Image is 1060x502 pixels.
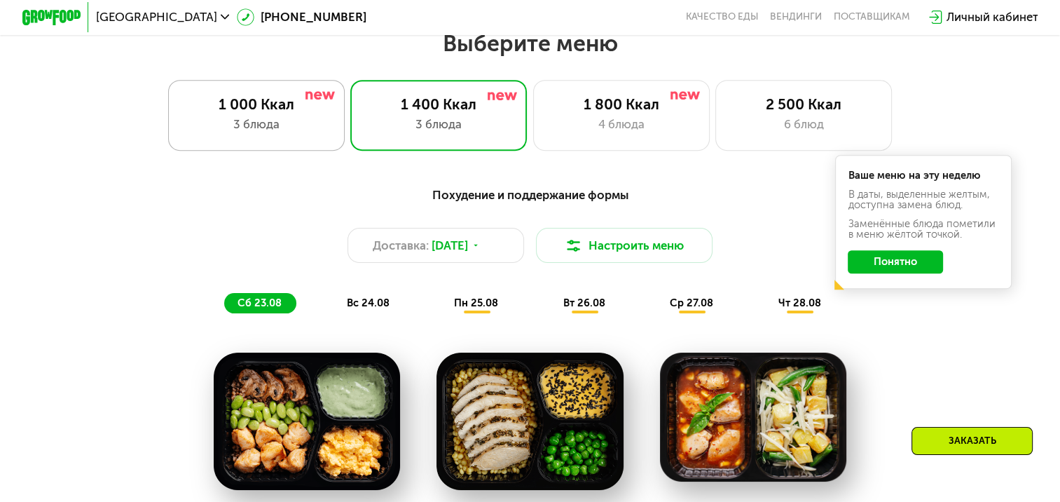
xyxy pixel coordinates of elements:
[366,95,511,113] div: 1 400 Ккал
[94,186,965,204] div: Похудение и поддержание формы
[848,219,998,239] div: Заменённые блюда пометили в меню жёлтой точкой.
[848,189,998,210] div: В даты, выделенные желтым, доступна замена блюд.
[373,237,429,255] span: Доставка:
[184,116,329,133] div: 3 блюда
[946,8,1038,26] div: Личный кабинет
[848,250,943,274] button: Понятно
[347,297,390,309] span: вс 24.08
[184,95,329,113] div: 1 000 Ккал
[731,116,876,133] div: 6 блюд
[549,95,694,113] div: 1 800 Ккал
[731,95,876,113] div: 2 500 Ккал
[911,427,1033,455] div: Заказать
[778,297,820,309] span: чт 28.08
[670,297,713,309] span: ср 27.08
[834,11,910,23] div: поставщикам
[454,297,498,309] span: пн 25.08
[47,29,1013,57] h2: Выберите меню
[366,116,511,133] div: 3 блюда
[96,11,217,23] span: [GEOGRAPHIC_DATA]
[238,297,282,309] span: сб 23.08
[536,228,713,263] button: Настроить меню
[549,116,694,133] div: 4 блюда
[237,8,366,26] a: [PHONE_NUMBER]
[770,11,822,23] a: Вендинги
[685,11,758,23] a: Качество еды
[432,237,468,255] span: [DATE]
[848,170,998,181] div: Ваше меню на эту неделю
[563,297,605,309] span: вт 26.08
